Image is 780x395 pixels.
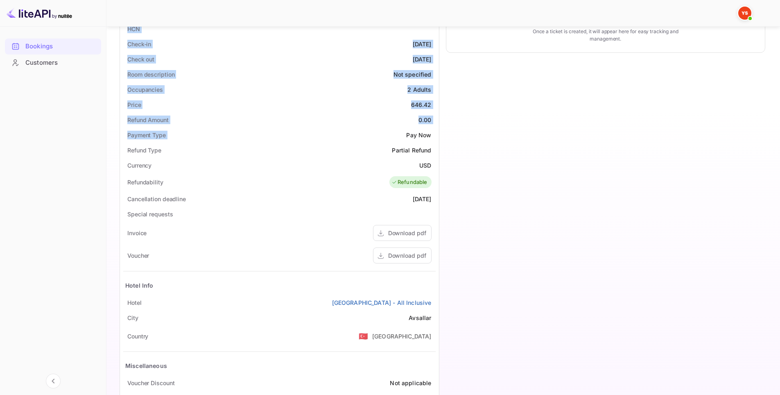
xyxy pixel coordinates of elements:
div: Customers [5,55,101,71]
p: Once a ticket is created, it will appear here for easy tracking and management. [520,28,691,43]
div: 0.00 [418,116,432,124]
div: Avsallar [409,313,431,322]
div: Check-in [127,40,151,48]
div: Pay Now [406,131,431,139]
div: Refundability [127,178,163,186]
a: [GEOGRAPHIC_DATA] - All Inclusive [332,298,432,307]
div: Currency [127,161,151,170]
div: Room description [127,70,174,79]
div: Voucher Discount [127,379,174,387]
div: Bookings [25,42,97,51]
img: LiteAPI logo [7,7,72,20]
div: [DATE] [413,55,432,64]
div: City [127,313,138,322]
div: Special requests [127,210,173,218]
div: Hotel Info [125,281,154,290]
div: HCN [127,25,140,33]
div: Invoice [127,229,147,237]
div: Not applicable [390,379,431,387]
div: Refund Type [127,146,161,154]
div: Payment Type [127,131,166,139]
div: 2 Adults [407,85,431,94]
div: Not specified [393,70,432,79]
div: [DATE] [413,195,432,203]
div: Voucher [127,251,149,260]
div: Price [127,100,141,109]
div: [DATE] [413,40,432,48]
div: Partial Refund [392,146,431,154]
div: Country [127,332,148,341]
div: Cancellation deadline [127,195,186,203]
div: Occupancies [127,85,163,94]
div: Download pdf [388,229,426,237]
button: Collapse navigation [46,374,61,388]
div: Hotel [127,298,142,307]
a: Bookings [5,39,101,54]
div: Customers [25,58,97,68]
div: [GEOGRAPHIC_DATA] [372,332,432,341]
div: Miscellaneous [125,361,167,370]
div: USD [419,161,431,170]
div: Refund Amount [127,116,169,124]
div: Refundable [391,178,427,186]
span: United States [359,329,368,343]
a: Customers [5,55,101,70]
div: Check out [127,55,154,64]
img: Yandex Support [738,7,751,20]
div: 646.42 [411,100,432,109]
div: Download pdf [388,251,426,260]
